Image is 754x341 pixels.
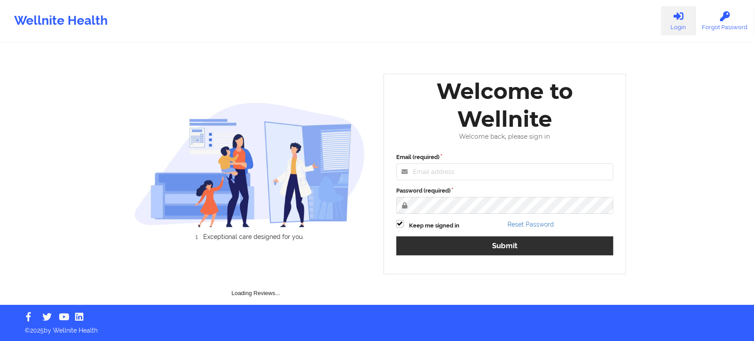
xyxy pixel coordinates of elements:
[396,163,614,180] input: Email address
[390,133,620,140] div: Welcome back, please sign in
[142,233,365,240] li: Exceptional care designed for you.
[695,6,754,35] a: Forgot Password
[508,221,554,228] a: Reset Password
[19,320,735,335] p: © 2025 by Wellnite Health
[390,77,620,133] div: Welcome to Wellnite
[409,221,459,230] label: Keep me signed in
[661,6,695,35] a: Login
[134,255,377,298] div: Loading Reviews...
[396,236,614,255] button: Submit
[134,102,365,227] img: wellnite-auth-hero_200.c722682e.png
[396,153,614,162] label: Email (required)
[396,186,614,195] label: Password (required)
